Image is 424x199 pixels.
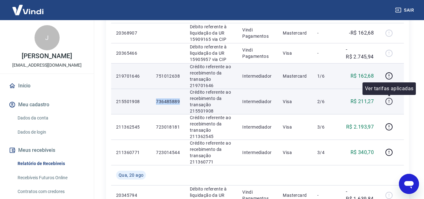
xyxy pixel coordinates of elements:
[283,50,307,56] p: Visa
[116,30,146,36] p: 20368907
[242,149,273,156] p: Intermediador
[365,85,413,92] p: Ver tarifas aplicadas
[116,124,146,130] p: 211362545
[190,24,232,42] p: Débito referente à liquidação da UR 15909165 via CIP
[351,98,374,105] p: R$ 211,27
[156,98,180,105] p: 736485889
[190,44,232,63] p: Débito referente à liquidação da UR 15905957 via CIP
[22,53,72,59] p: [PERSON_NAME]
[116,73,146,79] p: 219701646
[116,149,146,156] p: 211360771
[317,124,336,130] p: 3/6
[317,192,336,198] p: -
[242,73,273,79] p: Intermediador
[35,25,60,50] div: J
[116,98,146,105] p: 215501908
[317,98,336,105] p: 2/6
[283,30,307,36] p: Mastercard
[242,27,273,39] p: Vindi Pagamentos
[283,192,307,198] p: Mastercard
[242,47,273,59] p: Vindi Pagamentos
[283,98,307,105] p: Visa
[399,174,419,194] iframe: Botão para abrir a janela de mensagens
[116,50,146,56] p: 20365466
[346,123,374,131] p: R$ 2.193,97
[8,143,86,157] button: Meus recebíveis
[190,89,232,114] p: Crédito referente ao recebimento da transação 215501908
[283,73,307,79] p: Mastercard
[8,0,48,19] img: Vindi
[116,192,146,198] p: 20345794
[317,73,336,79] p: 1/6
[317,50,336,56] p: -
[351,72,374,80] p: R$ 162,68
[242,98,273,105] p: Intermediador
[351,149,374,156] p: R$ 340,70
[190,114,232,140] p: Crédito referente ao recebimento da transação 211362545
[190,140,232,165] p: Crédito referente ao recebimento da transação 211360771
[15,185,86,198] a: Contratos com credores
[15,112,86,124] a: Dados da conta
[317,149,336,156] p: 3/4
[8,98,86,112] button: Meu cadastro
[346,46,374,61] p: -R$ 2.745,94
[156,149,180,156] p: 723014544
[394,4,416,16] button: Sair
[156,73,180,79] p: 751012638
[283,124,307,130] p: Visa
[156,124,180,130] p: 723018181
[15,157,86,170] a: Relatório de Recebíveis
[12,62,82,69] p: [EMAIL_ADDRESS][DOMAIN_NAME]
[190,64,232,89] p: Crédito referente ao recebimento da transação 219701646
[119,172,143,178] span: Qua, 20 ago
[8,79,86,93] a: Início
[15,171,86,184] a: Recebíveis Futuros Online
[283,149,307,156] p: Visa
[349,29,374,37] p: -R$ 162,68
[242,124,273,130] p: Intermediador
[15,126,86,139] a: Dados de login
[317,30,336,36] p: -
